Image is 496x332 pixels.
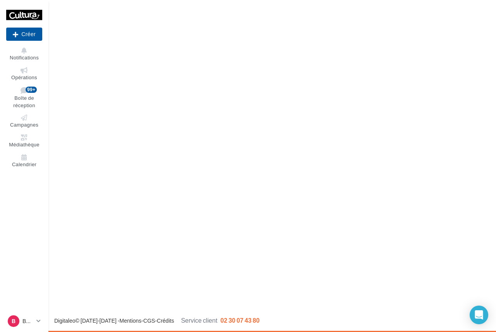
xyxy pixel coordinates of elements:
[181,316,217,324] span: Service client
[470,306,488,324] div: Open Intercom Messenger
[54,317,75,324] a: Digitaleo
[54,317,260,324] span: © [DATE]-[DATE] - - -
[6,28,42,41] button: Créer
[119,317,141,324] a: Mentions
[9,141,40,148] span: Médiathèque
[12,317,15,325] span: B
[157,317,174,324] a: Crédits
[6,66,42,82] a: Opérations
[12,161,36,167] span: Calendrier
[6,85,42,110] a: Boîte de réception99+
[6,133,42,149] a: Médiathèque
[26,87,37,93] div: 99+
[13,95,35,109] span: Boîte de réception
[6,46,42,63] button: Notifications
[10,54,39,61] span: Notifications
[11,74,37,80] span: Opérations
[6,28,42,41] div: Nouvelle campagne
[22,317,33,325] p: BESANCON
[6,153,42,169] a: Calendrier
[6,113,42,130] a: Campagnes
[10,122,38,128] span: Campagnes
[143,317,155,324] a: CGS
[220,316,260,324] span: 02 30 07 43 80
[6,314,42,329] a: B BESANCON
